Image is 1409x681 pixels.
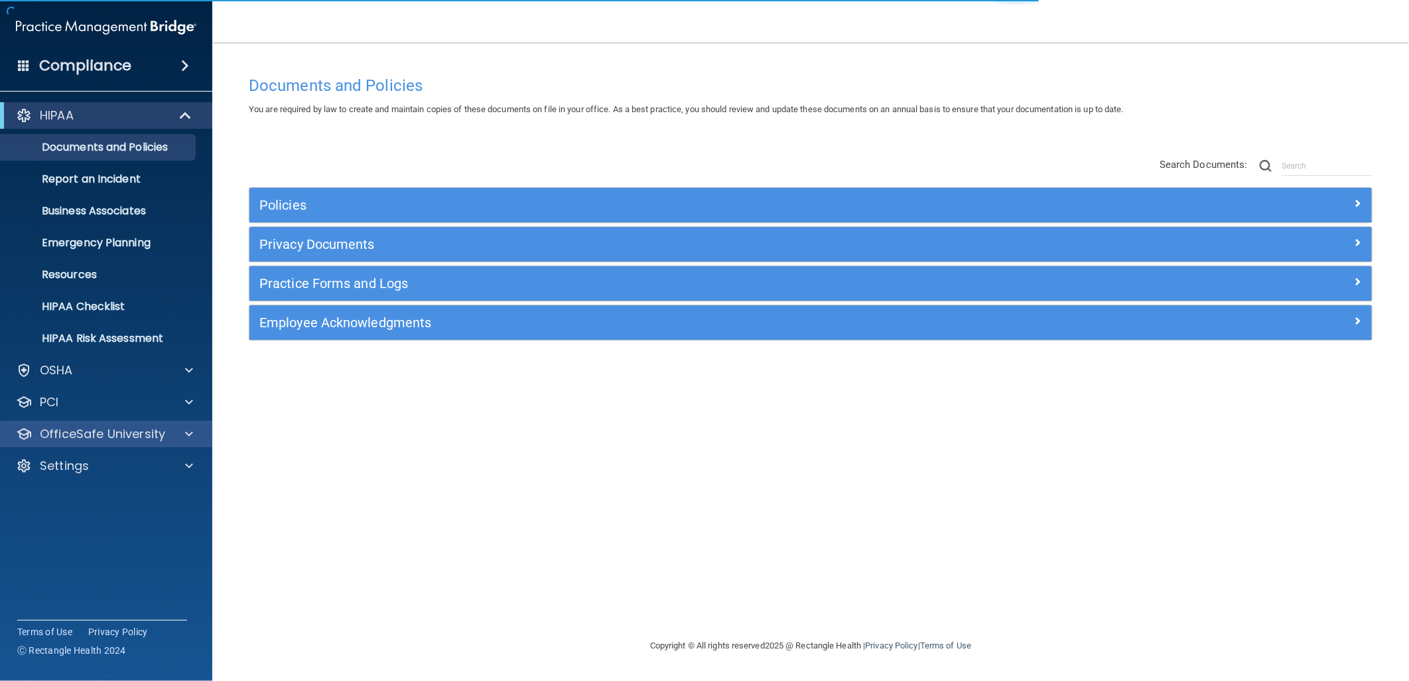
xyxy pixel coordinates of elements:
[88,625,148,639] a: Privacy Policy
[16,362,193,378] a: OSHA
[9,300,190,313] p: HIPAA Checklist
[40,362,73,378] p: OSHA
[16,14,196,40] img: PMB logo
[259,276,1081,291] h5: Practice Forms and Logs
[40,108,74,123] p: HIPAA
[16,394,193,410] a: PCI
[40,394,58,410] p: PCI
[259,234,1362,255] a: Privacy Documents
[17,625,72,639] a: Terms of Use
[259,315,1081,330] h5: Employee Acknowledgments
[1282,156,1373,176] input: Search
[259,194,1362,216] a: Policies
[39,56,131,75] h4: Compliance
[259,198,1081,212] h5: Policies
[569,625,1053,667] div: Copyright © All rights reserved 2025 @ Rectangle Health | |
[9,204,190,218] p: Business Associates
[16,108,192,123] a: HIPAA
[9,236,190,250] p: Emergency Planning
[9,332,190,345] p: HIPAA Risk Assessment
[16,458,193,474] a: Settings
[249,77,1373,94] h4: Documents and Policies
[9,268,190,281] p: Resources
[1160,159,1248,171] span: Search Documents:
[259,312,1362,333] a: Employee Acknowledgments
[9,141,190,154] p: Documents and Policies
[259,237,1081,252] h5: Privacy Documents
[249,104,1124,114] span: You are required by law to create and maintain copies of these documents on file in your office. ...
[17,644,126,657] span: Ⓒ Rectangle Health 2024
[259,273,1362,294] a: Practice Forms and Logs
[865,641,917,650] a: Privacy Policy
[920,641,971,650] a: Terms of Use
[16,426,193,442] a: OfficeSafe University
[40,426,165,442] p: OfficeSafe University
[9,173,190,186] p: Report an Incident
[40,458,89,474] p: Settings
[1260,160,1272,172] img: ic-search.3b580494.png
